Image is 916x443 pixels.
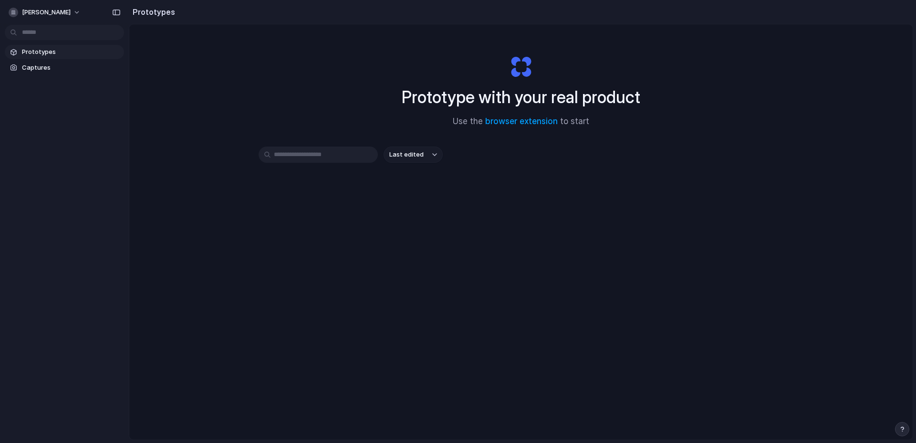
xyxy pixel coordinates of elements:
a: browser extension [485,116,558,126]
button: [PERSON_NAME] [5,5,85,20]
span: [PERSON_NAME] [22,8,71,17]
h1: Prototype with your real product [402,84,640,110]
span: Last edited [389,150,424,159]
span: Prototypes [22,47,120,57]
span: Use the to start [453,116,589,128]
button: Last edited [384,147,443,163]
a: Prototypes [5,45,124,59]
h2: Prototypes [129,6,175,18]
a: Captures [5,61,124,75]
span: Captures [22,63,120,73]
